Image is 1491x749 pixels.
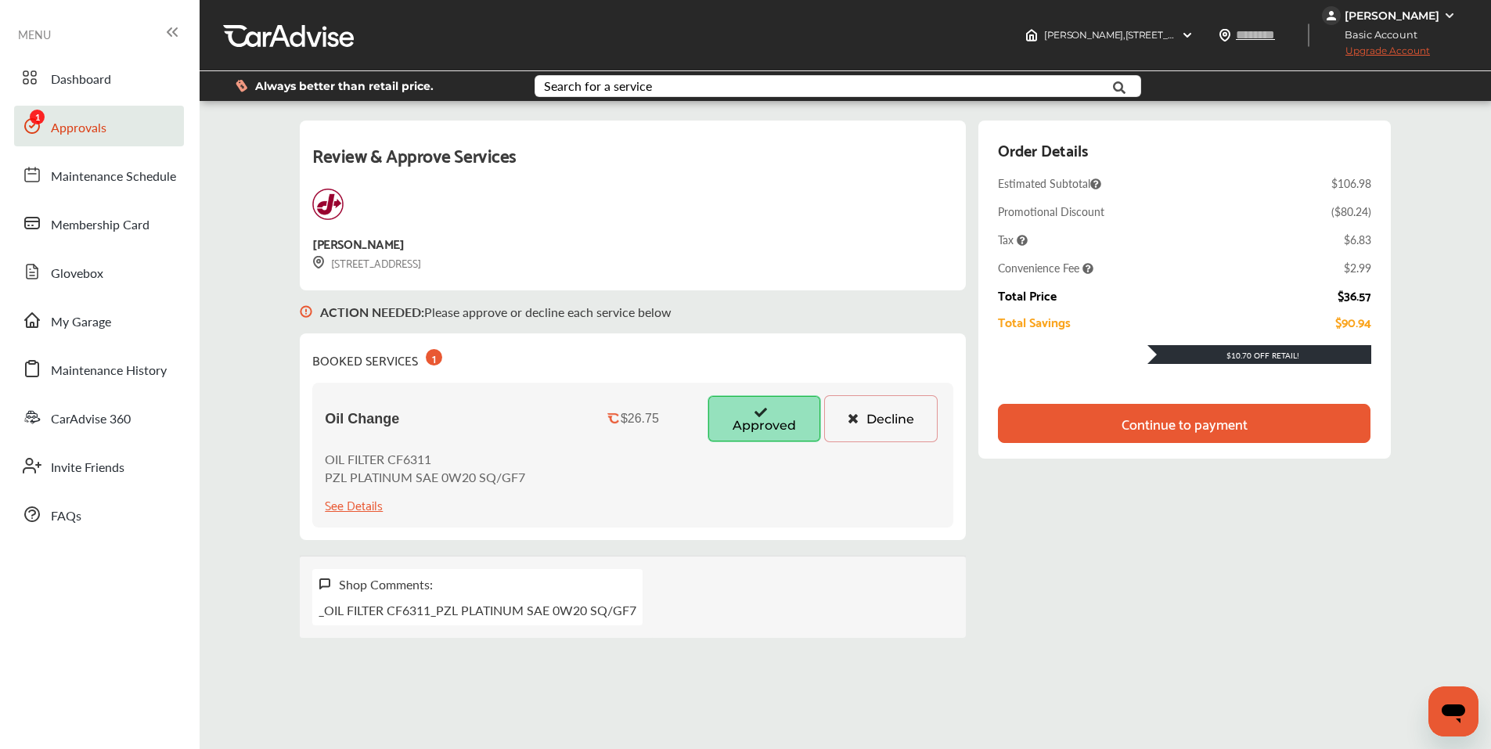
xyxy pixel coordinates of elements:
[51,118,106,139] span: Approvals
[1344,232,1371,247] div: $6.83
[14,154,184,195] a: Maintenance Schedule
[1443,9,1456,22] img: WGsFRI8htEPBVLJbROoPRyZpYNWhNONpIPPETTm6eUC0GeLEiAAAAAElFTkSuQmCC
[1308,23,1309,47] img: header-divider.bc55588e.svg
[1044,29,1361,41] span: [PERSON_NAME] , [STREET_ADDRESS] [GEOGRAPHIC_DATA] , AZ 85713
[51,361,167,381] span: Maintenance History
[1331,203,1371,219] div: ( $80.24 )
[998,175,1101,191] span: Estimated Subtotal
[998,260,1093,275] span: Convenience Fee
[824,395,938,442] button: Decline
[1322,6,1341,25] img: jVpblrzwTbfkPYzPPzSLxeg0AAAAASUVORK5CYII=
[312,232,404,254] div: [PERSON_NAME]
[1322,45,1430,64] span: Upgrade Account
[312,189,344,220] img: logo-jiffylube.png
[544,80,652,92] div: Search for a service
[1331,175,1371,191] div: $106.98
[51,506,81,527] span: FAQs
[14,494,184,535] a: FAQs
[1428,686,1478,736] iframe: Button to launch messaging window
[255,81,434,92] span: Always better than retail price.
[320,303,672,321] p: Please approve or decline each service below
[1025,29,1038,41] img: header-home-logo.8d720a4f.svg
[312,254,421,272] div: [STREET_ADDRESS]
[1345,9,1439,23] div: [PERSON_NAME]
[51,215,149,236] span: Membership Card
[998,203,1104,219] div: Promotional Discount
[14,300,184,340] a: My Garage
[14,106,184,146] a: Approvals
[1147,350,1371,361] div: $10.70 Off Retail!
[14,203,184,243] a: Membership Card
[325,468,525,486] p: PZL PLATINUM SAE 0W20 SQ/GF7
[998,136,1088,163] div: Order Details
[325,450,525,468] p: OIL FILTER CF6311
[14,445,184,486] a: Invite Friends
[300,290,312,333] img: svg+xml;base64,PHN2ZyB3aWR0aD0iMTYiIGhlaWdodD0iMTciIHZpZXdCb3g9IjAgMCAxNiAxNyIgZmlsbD0ibm9uZSIgeG...
[1122,416,1248,431] div: Continue to payment
[998,232,1028,247] span: Tax
[51,409,131,430] span: CarAdvise 360
[312,346,442,370] div: BOOKED SERVICES
[339,575,433,593] div: Shop Comments:
[14,348,184,389] a: Maintenance History
[325,494,383,515] div: See Details
[18,28,51,41] span: MENU
[51,458,124,478] span: Invite Friends
[236,79,247,92] img: dollor_label_vector.a70140d1.svg
[51,312,111,333] span: My Garage
[51,264,103,284] span: Glovebox
[1181,29,1194,41] img: header-down-arrow.9dd2ce7d.svg
[1335,315,1371,329] div: $90.94
[998,315,1071,329] div: Total Savings
[320,303,424,321] b: ACTION NEEDED :
[426,349,442,365] div: 1
[319,601,636,619] p: _OIL FILTER CF6311_PZL PLATINUM SAE 0W20 SQ/GF7
[51,70,111,90] span: Dashboard
[1338,288,1371,302] div: $36.57
[14,57,184,98] a: Dashboard
[1344,260,1371,275] div: $2.99
[998,288,1057,302] div: Total Price
[708,395,821,442] button: Approved
[312,139,953,189] div: Review & Approve Services
[14,397,184,438] a: CarAdvise 360
[14,251,184,292] a: Glovebox
[1324,27,1429,43] span: Basic Account
[51,167,176,187] span: Maintenance Schedule
[325,411,399,427] span: Oil Change
[621,412,659,426] div: $26.75
[312,256,325,269] img: svg+xml;base64,PHN2ZyB3aWR0aD0iMTYiIGhlaWdodD0iMTciIHZpZXdCb3g9IjAgMCAxNiAxNyIgZmlsbD0ibm9uZSIgeG...
[319,578,331,591] img: svg+xml;base64,PHN2ZyB3aWR0aD0iMTYiIGhlaWdodD0iMTciIHZpZXdCb3g9IjAgMCAxNiAxNyIgZmlsbD0ibm9uZSIgeG...
[1219,29,1231,41] img: location_vector.a44bc228.svg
